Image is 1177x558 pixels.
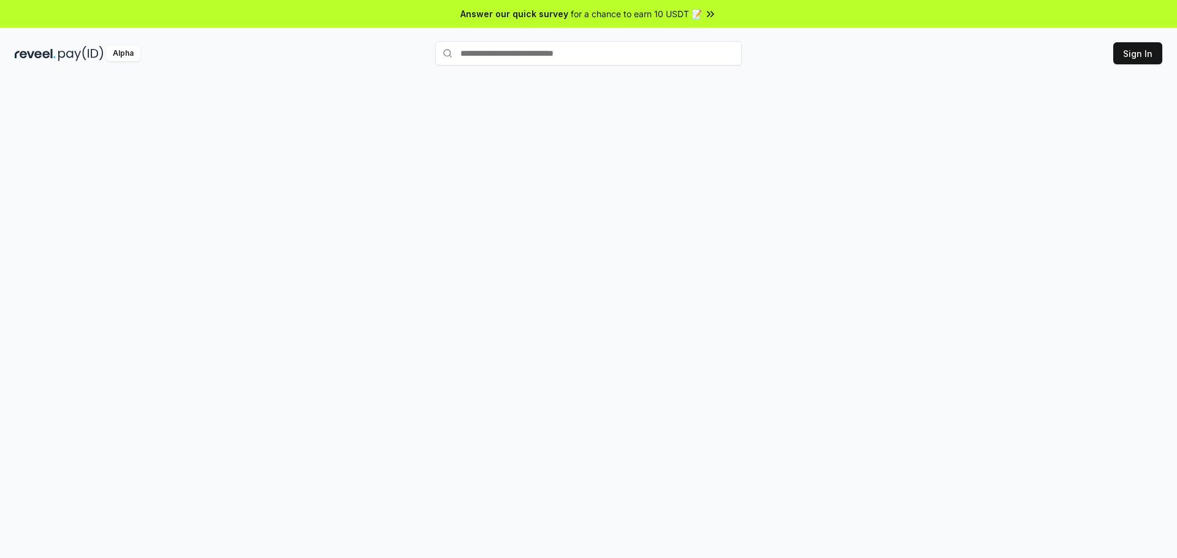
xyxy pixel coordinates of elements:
[58,46,104,61] img: pay_id
[571,7,702,20] span: for a chance to earn 10 USDT 📝
[1113,42,1162,64] button: Sign In
[15,46,56,61] img: reveel_dark
[106,46,140,61] div: Alpha
[460,7,568,20] span: Answer our quick survey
